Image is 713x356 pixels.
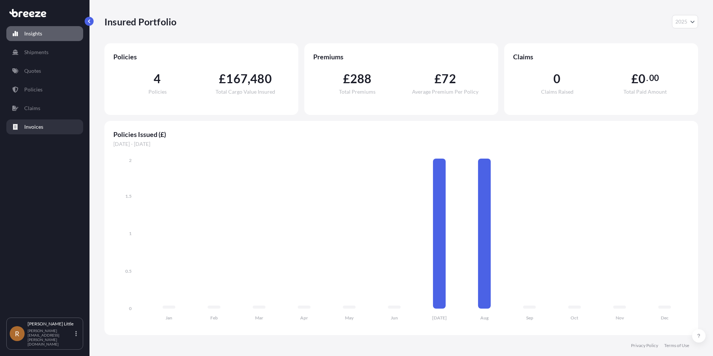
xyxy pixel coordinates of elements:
[24,86,43,93] p: Policies
[113,140,689,148] span: [DATE] - [DATE]
[6,45,83,60] a: Shipments
[631,343,658,349] a: Privacy Policy
[442,73,456,85] span: 72
[125,193,132,199] tspan: 1.5
[6,101,83,116] a: Claims
[541,89,574,94] span: Claims Raised
[391,315,398,321] tspan: Jun
[125,268,132,274] tspan: 0.5
[248,73,250,85] span: ,
[24,104,40,112] p: Claims
[129,231,132,236] tspan: 1
[513,52,689,61] span: Claims
[24,49,48,56] p: Shipments
[6,63,83,78] a: Quotes
[24,67,41,75] p: Quotes
[553,73,560,85] span: 0
[24,123,43,131] p: Invoices
[434,73,442,85] span: £
[104,16,176,28] p: Insured Portfolio
[255,315,263,321] tspan: Mar
[6,82,83,97] a: Policies
[432,315,447,321] tspan: [DATE]
[129,157,132,163] tspan: 2
[624,89,667,94] span: Total Paid Amount
[313,52,489,61] span: Premiums
[631,73,638,85] span: £
[148,89,167,94] span: Policies
[28,321,74,327] p: [PERSON_NAME] Little
[129,306,132,311] tspan: 0
[28,328,74,346] p: [PERSON_NAME][EMAIL_ADDRESS][PERSON_NAME][DOMAIN_NAME]
[300,315,308,321] tspan: Apr
[113,52,289,61] span: Policies
[226,73,248,85] span: 167
[219,73,226,85] span: £
[339,89,376,94] span: Total Premiums
[571,315,578,321] tspan: Oct
[216,89,275,94] span: Total Cargo Value Insured
[664,343,689,349] a: Terms of Use
[343,73,350,85] span: £
[661,315,669,321] tspan: Dec
[675,18,687,25] span: 2025
[616,315,624,321] tspan: Nov
[345,315,354,321] tspan: May
[154,73,161,85] span: 4
[350,73,372,85] span: 288
[6,26,83,41] a: Insights
[210,315,218,321] tspan: Feb
[672,15,698,28] button: Year Selector
[412,89,478,94] span: Average Premium Per Policy
[646,75,648,81] span: .
[113,130,689,139] span: Policies Issued (£)
[15,330,19,337] span: R
[250,73,272,85] span: 480
[649,75,659,81] span: 00
[480,315,489,321] tspan: Aug
[638,73,646,85] span: 0
[6,119,83,134] a: Invoices
[166,315,172,321] tspan: Jan
[24,30,42,37] p: Insights
[526,315,533,321] tspan: Sep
